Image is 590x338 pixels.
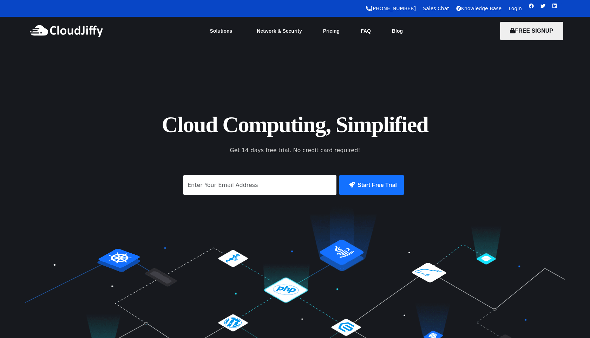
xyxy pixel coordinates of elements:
button: Start Free Trial [339,175,404,195]
p: Get 14 days free trial. No credit card required! [198,146,392,155]
a: [PHONE_NUMBER] [366,6,416,11]
button: FREE SIGNUP [500,22,563,40]
h1: Cloud Computing, Simplified [137,110,453,139]
a: FAQ [350,23,381,39]
input: Enter Your Email Address [183,175,336,195]
a: Sales Chat [423,6,449,11]
a: Login [509,6,522,11]
a: FREE SIGNUP [500,28,563,34]
a: Pricing [313,23,350,39]
a: Blog [381,23,413,39]
a: Knowledge Base [456,6,502,11]
a: Solutions [199,23,247,39]
a: Network & Security [246,23,312,39]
